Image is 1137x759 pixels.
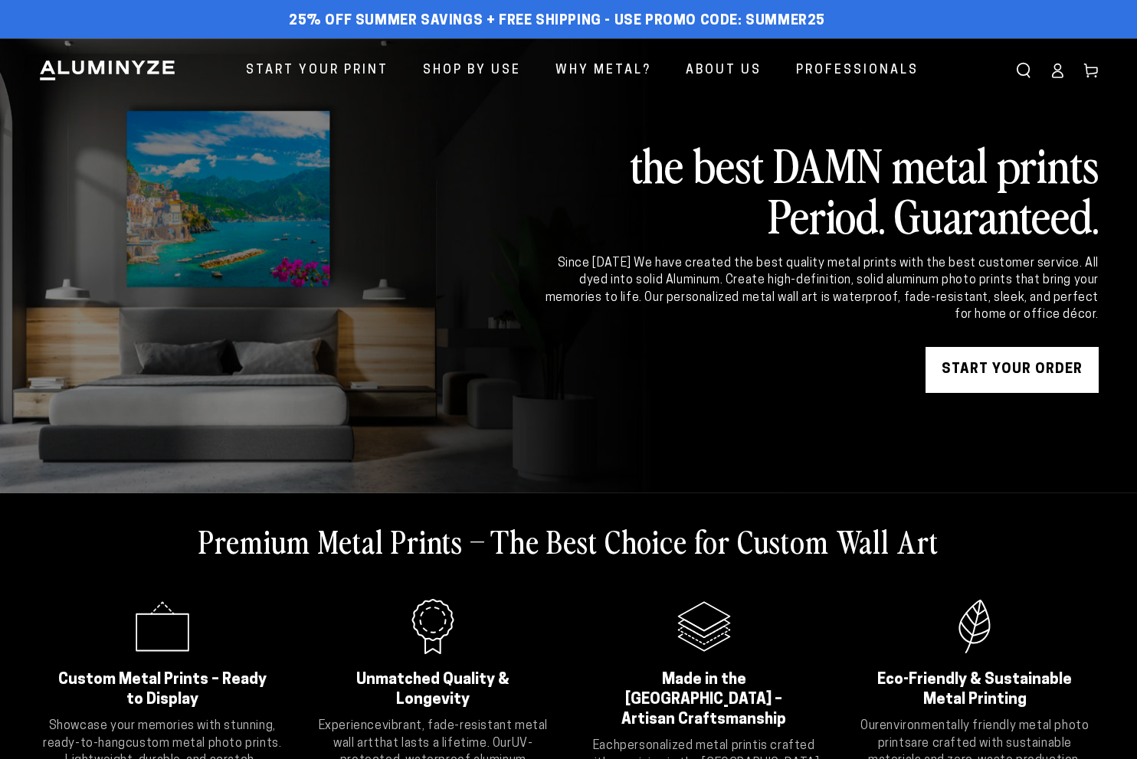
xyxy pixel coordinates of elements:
h2: Made in the [GEOGRAPHIC_DATA] – Artisan Craftsmanship [599,670,809,730]
strong: environmentally friendly metal photo prints [878,720,1089,749]
span: Professionals [796,60,919,82]
h2: Custom Metal Prints – Ready to Display [57,670,267,710]
a: About Us [674,51,773,91]
div: Since [DATE] We have created the best quality metal prints with the best customer service. All dy... [542,255,1099,324]
strong: personalized metal print [620,740,758,752]
img: Aluminyze [38,59,176,82]
h2: Premium Metal Prints – The Best Choice for Custom Wall Art [198,521,939,561]
span: Why Metal? [555,60,651,82]
span: Start Your Print [246,60,388,82]
a: Shop By Use [411,51,532,91]
span: Shop By Use [423,60,521,82]
h2: Unmatched Quality & Longevity [329,670,539,710]
a: Start Your Print [234,51,400,91]
strong: vibrant, fade-resistant metal wall art [333,720,548,749]
a: START YOUR Order [926,347,1099,393]
summary: Search our site [1007,54,1040,87]
h2: the best DAMN metal prints Period. Guaranteed. [542,139,1099,240]
a: Why Metal? [544,51,663,91]
h2: Eco-Friendly & Sustainable Metal Printing [870,670,1080,710]
span: About Us [686,60,762,82]
a: Professionals [785,51,930,91]
span: 25% off Summer Savings + Free Shipping - Use Promo Code: SUMMER25 [289,13,825,30]
strong: custom metal photo prints [126,738,279,750]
